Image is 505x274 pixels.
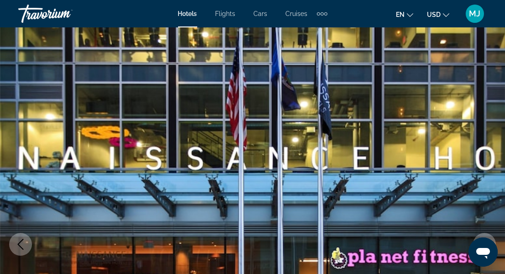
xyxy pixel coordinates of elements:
span: en [396,11,405,18]
button: Previous image [9,233,32,256]
button: Change language [396,8,413,21]
a: Flights [216,10,236,17]
button: Change currency [427,8,449,21]
button: Next image [473,233,496,256]
button: User Menu [463,4,487,23]
button: Extra navigation items [317,6,327,21]
a: Cruises [286,10,308,17]
span: MJ [469,9,481,18]
span: USD [427,11,441,18]
a: Cars [254,10,268,17]
a: Travorium [18,2,110,26]
a: Hotels [178,10,197,17]
iframe: Button to launch messaging window [468,237,498,267]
